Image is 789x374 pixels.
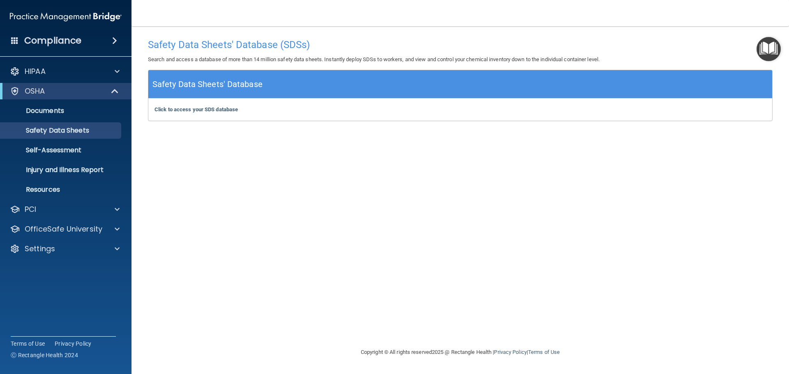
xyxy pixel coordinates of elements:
[25,204,36,214] p: PCI
[10,9,122,25] img: PMB logo
[5,166,118,174] p: Injury and Illness Report
[152,77,263,92] h5: Safety Data Sheets' Database
[155,106,238,112] a: Click to access your SDS database
[25,244,55,254] p: Settings
[494,349,526,355] a: Privacy Policy
[24,35,81,46] h4: Compliance
[5,146,118,154] p: Self-Assessment
[10,67,120,76] a: HIPAA
[25,86,45,96] p: OSHA
[757,37,781,61] button: Open Resource Center
[25,224,102,234] p: OfficeSafe University
[148,55,773,64] p: Search and access a database of more than 14 million safety data sheets. Instantly deploy SDSs to...
[5,126,118,135] p: Safety Data Sheets
[5,107,118,115] p: Documents
[10,204,120,214] a: PCI
[310,339,610,365] div: Copyright © All rights reserved 2025 @ Rectangle Health | |
[11,351,78,359] span: Ⓒ Rectangle Health 2024
[148,39,773,50] h4: Safety Data Sheets' Database (SDSs)
[10,86,119,96] a: OSHA
[25,67,46,76] p: HIPAA
[528,349,560,355] a: Terms of Use
[55,340,92,348] a: Privacy Policy
[11,340,45,348] a: Terms of Use
[10,244,120,254] a: Settings
[5,186,118,194] p: Resources
[647,316,779,349] iframe: Drift Widget Chat Controller
[10,224,120,234] a: OfficeSafe University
